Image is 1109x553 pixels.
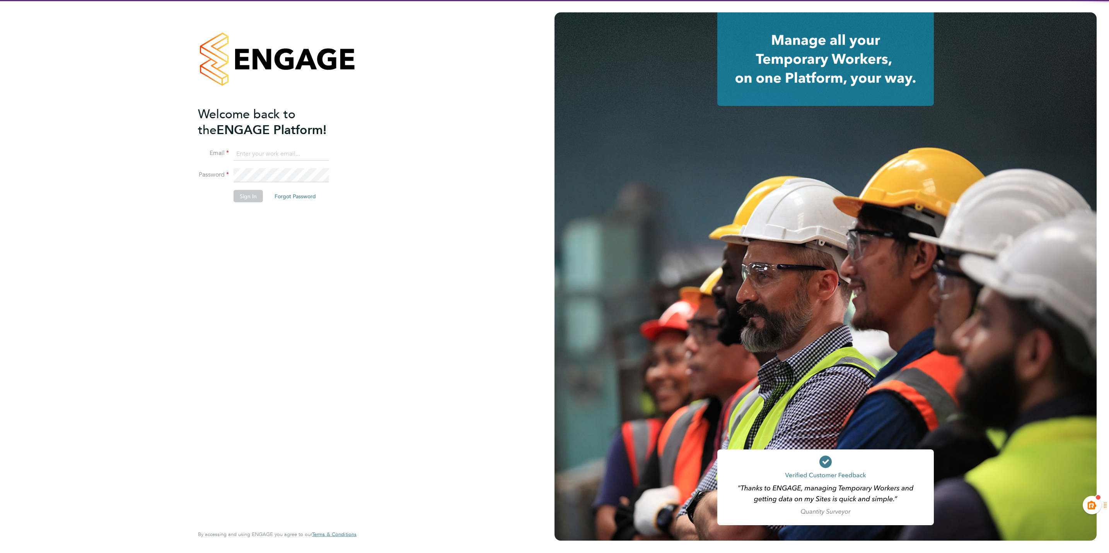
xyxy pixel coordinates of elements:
a: Terms & Conditions [312,531,357,538]
span: Terms & Conditions [312,531,357,538]
span: Welcome back to the [198,106,295,137]
h2: ENGAGE Platform! [198,106,349,138]
button: Forgot Password [268,190,322,202]
label: Password [198,171,229,179]
span: By accessing and using ENGAGE you agree to our [198,531,357,538]
button: Sign In [234,190,263,202]
label: Email [198,149,229,157]
input: Enter your work email... [234,147,329,161]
